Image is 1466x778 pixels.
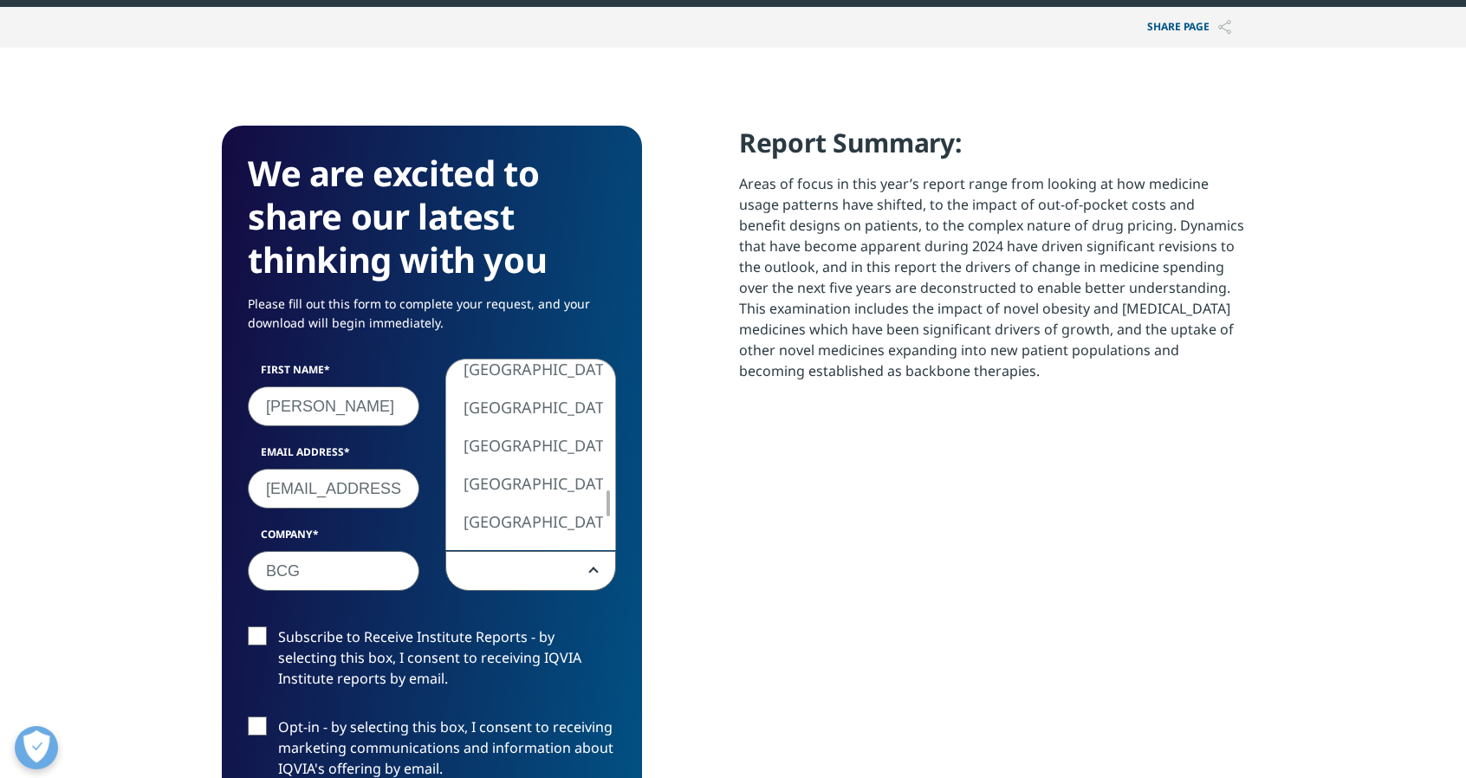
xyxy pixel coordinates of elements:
[248,527,419,551] label: Company
[15,726,58,769] button: Open Preferences
[248,152,616,282] h3: We are excited to share our latest thinking with you
[446,350,604,388] li: [GEOGRAPHIC_DATA]
[1218,20,1231,35] img: Share PAGE
[1134,7,1244,48] button: Share PAGEShare PAGE
[248,626,616,698] label: Subscribe to Receive Institute Reports - by selecting this box, I consent to receiving IQVIA Inst...
[248,295,616,346] p: Please fill out this form to complete your request, and your download will begin immediately.
[739,173,1244,394] p: Areas of focus in this year’s report range from looking at how medicine usage patterns have shift...
[248,444,419,469] label: Email Address
[446,541,604,579] li: [GEOGRAPHIC_DATA]
[446,502,604,541] li: [GEOGRAPHIC_DATA]
[1134,7,1244,48] p: Share PAGE
[248,362,419,386] label: First Name
[446,388,604,426] li: [GEOGRAPHIC_DATA]
[446,464,604,502] li: [GEOGRAPHIC_DATA]
[446,426,604,464] li: [GEOGRAPHIC_DATA]
[739,126,1244,173] h4: Report Summary:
